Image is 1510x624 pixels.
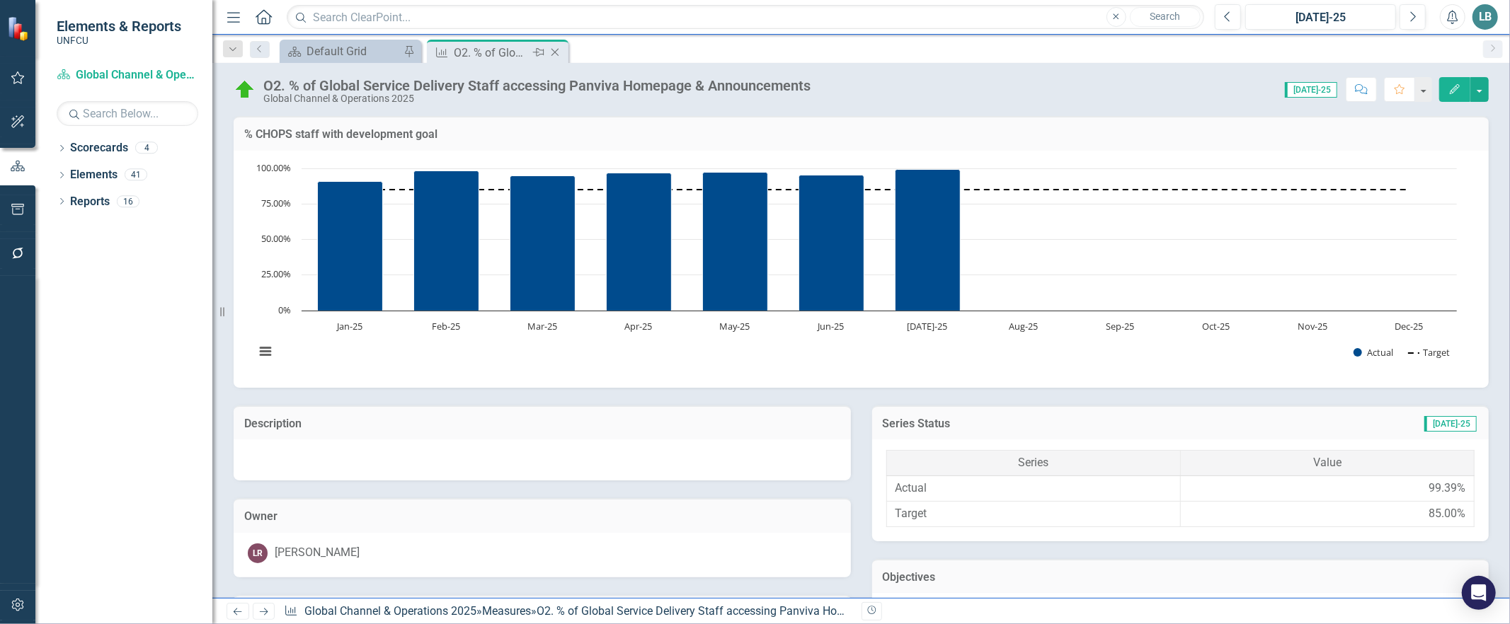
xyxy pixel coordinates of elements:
[244,417,840,430] h3: Description
[1106,320,1134,333] text: Sep-25
[261,232,291,245] text: 50.00%
[248,161,1464,374] svg: Interactive chart
[125,169,147,181] div: 41
[7,16,32,41] img: ClearPoint Strategy
[244,510,840,523] h3: Owner
[1354,347,1393,359] button: Show Actual
[135,142,158,154] div: 4
[261,197,291,209] text: 75.00%
[454,44,530,62] div: O2. % of Global Service Delivery Staff accessing Panviva Homepage & Announcements
[261,267,291,280] text: 25.00%
[510,175,576,311] path: Mar-25, 94.69. Actual.
[886,451,1180,476] th: Series
[625,320,653,333] text: Apr-25
[1250,9,1391,26] div: [DATE]-25
[263,78,811,93] div: O2. % of Global Service Delivery Staff accessing Panviva Homepage & Announcements
[1298,320,1327,333] text: Nov-25
[275,545,360,561] div: [PERSON_NAME]
[278,304,291,316] text: 0%
[1245,4,1396,30] button: [DATE]-25
[1180,451,1474,476] th: Value
[1285,82,1337,98] span: [DATE]-25
[414,171,479,311] path: Feb-25, 98.2. Actual.
[1130,7,1201,27] button: Search
[537,604,971,618] div: O2. % of Global Service Delivery Staff accessing Panviva Homepage & Announcements
[57,67,198,83] a: Global Channel & Operations 2025
[1424,416,1477,432] span: [DATE]-25
[817,320,845,333] text: Jun-25
[1429,480,1465,497] div: 99.39%
[1472,4,1498,30] button: LB
[482,604,531,618] a: Measures
[883,417,1216,430] h3: Series Status
[117,195,139,207] div: 16
[1408,347,1451,359] button: Show Target
[1367,346,1393,359] text: Actual
[799,175,864,311] path: Jun-25, 95.08. Actual.
[248,161,1475,374] div: Chart. Highcharts interactive chart.
[256,161,291,174] text: 100.00%
[1429,506,1465,522] div: 85.00%
[348,187,1412,192] g: Target, series 2 of 2. Line with 12 data points.
[720,320,750,333] text: May-25
[284,603,850,620] div: » »
[287,5,1204,30] input: Search ClearPoint...
[896,169,961,311] path: Jul-25, 99.39. Actual.
[318,168,1410,311] g: Actual, series 1 of 2. Bar series with 12 bars.
[886,476,1180,502] td: Actual
[57,101,198,126] input: Search Below...
[527,320,557,333] text: Mar-25
[57,18,181,35] span: Elements & Reports
[255,341,275,361] button: View chart menu, Chart
[908,320,948,333] text: [DATE]-25
[1150,11,1180,22] span: Search
[883,571,1479,584] h3: Objectives
[336,320,362,333] text: Jan-25
[1423,346,1450,359] text: Target
[1203,320,1230,333] text: Oct-25
[248,543,268,563] div: LR
[1009,320,1039,333] text: Aug-25
[244,128,1478,141] h3: % CHOPS staff with development goal
[607,173,672,311] path: Apr-25, 96.64. Actual.
[57,35,181,46] small: UNFCU
[703,172,768,311] path: May-25, 97.41. Actual.
[307,42,400,60] div: Default Grid
[318,181,383,311] path: Jan-25, 90.75. Actual.
[234,79,256,101] img: On Target
[886,501,1180,526] td: Target
[70,194,110,210] a: Reports
[1395,320,1423,333] text: Dec-25
[304,604,476,618] a: Global Channel & Operations 2025
[70,140,128,156] a: Scorecards
[283,42,400,60] a: Default Grid
[70,167,118,183] a: Elements
[263,93,811,104] div: Global Channel & Operations 2025
[1462,576,1496,610] div: Open Intercom Messenger
[432,320,460,333] text: Feb-25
